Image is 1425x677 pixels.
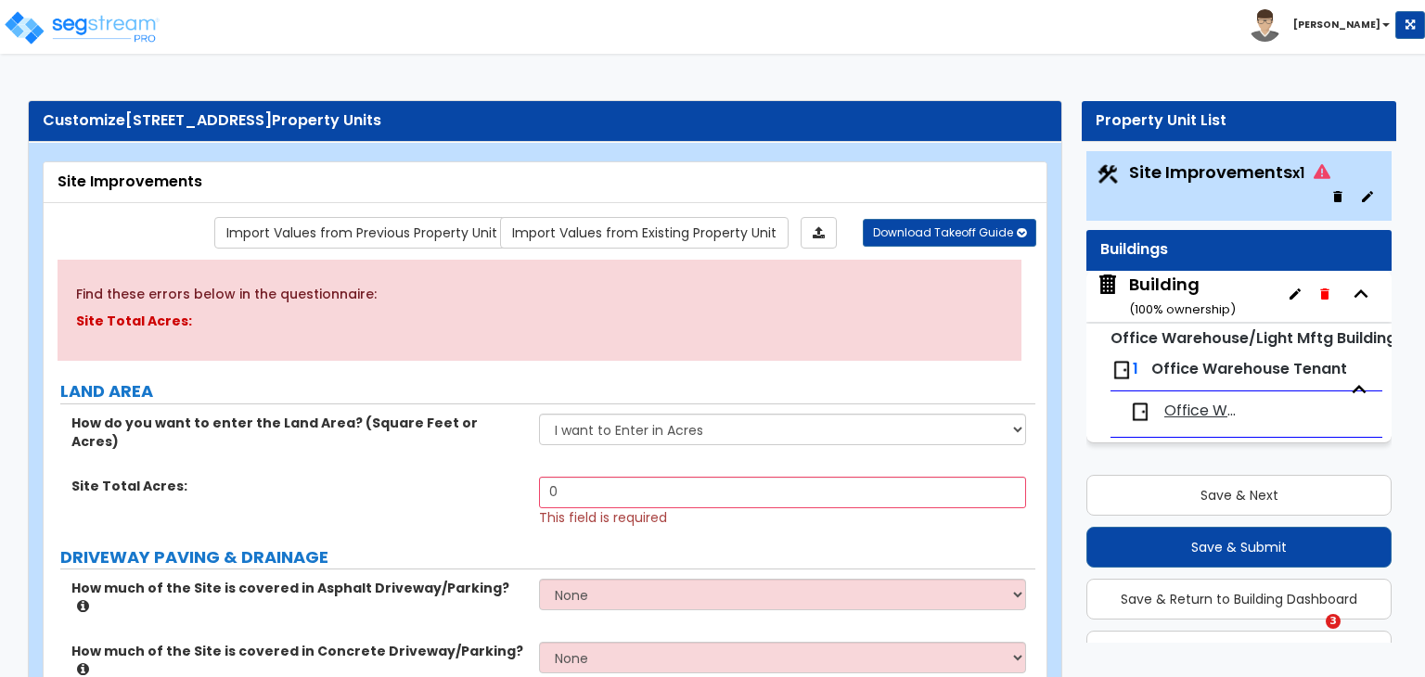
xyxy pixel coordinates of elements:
a: Import the dynamic attributes value through Excel sheet [801,217,837,249]
img: building.svg [1096,273,1120,297]
div: Buildings [1100,239,1378,261]
small: Office Warehouse/Light Mftg Building [1110,327,1396,349]
img: avatar.png [1249,9,1281,42]
button: Save & Next [1086,475,1392,516]
div: Site Improvements [58,172,1033,193]
div: Property Unit List [1096,110,1382,132]
div: Customize Property Units [43,110,1047,132]
span: Office Warehouse Tenant [1164,401,1243,422]
button: Save & Submit [1086,527,1392,568]
span: 3 [1326,614,1341,629]
label: How much of the Site is covered in Asphalt Driveway/Parking? [71,579,525,616]
span: Office Warehouse Tenant [1151,358,1347,379]
i: click for more info! [77,662,89,676]
h5: Find these errors below in the questionnaire: [76,287,1003,301]
span: This field is required [539,508,667,527]
button: Download Takeoff Guide [863,219,1036,247]
small: ( 100 % ownership) [1129,300,1236,318]
span: Site Improvements [1129,160,1330,184]
iframe: Intercom live chat [1288,614,1332,658]
label: How do you want to enter the Land Area? (Square Feet or Acres) [71,414,525,451]
p: Site Total Acres: [76,311,1003,333]
b: [PERSON_NAME] [1293,18,1380,32]
small: x1 [1292,163,1304,183]
img: door.png [1110,359,1133,381]
span: 1 [1133,358,1138,379]
button: Save & Return to Building Dashboard [1086,579,1392,620]
i: click for more info! [77,599,89,613]
label: LAND AREA [60,379,1035,403]
img: door.png [1129,401,1151,423]
div: Building [1129,273,1236,320]
span: Building [1096,273,1236,320]
a: Import the dynamic attribute values from previous properties. [214,217,509,249]
button: Advanced [1086,631,1392,671]
img: Construction.png [1096,162,1120,186]
span: [STREET_ADDRESS] [125,109,272,131]
img: logo_pro_r.png [3,9,160,46]
label: Site Total Acres: [71,477,525,495]
label: DRIVEWAY PAVING & DRAINAGE [60,545,1035,569]
span: Download Takeoff Guide [873,224,1013,240]
a: Import the dynamic attribute values from existing properties. [500,217,789,249]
